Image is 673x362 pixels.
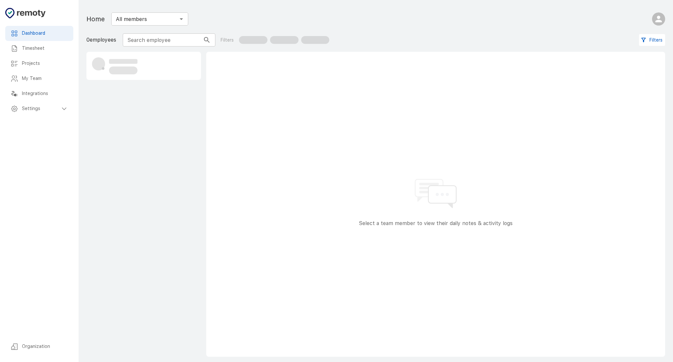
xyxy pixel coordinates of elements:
div: Timesheet [5,41,73,56]
h6: Organization [22,343,68,350]
div: My Team [5,71,73,86]
div: Integrations [5,86,73,101]
h6: My Team [22,75,68,82]
div: Dashboard [5,26,73,41]
h1: Home [86,14,105,24]
h6: Dashboard [22,30,68,37]
button: Open [177,14,186,24]
h6: Timesheet [22,45,68,52]
div: Settings [5,101,73,116]
p: 0 employees [86,36,116,44]
h6: Projects [22,60,68,67]
div: Projects [5,56,73,71]
p: Filters [221,37,234,44]
button: Filters [639,34,665,46]
div: Organization [5,339,73,354]
h6: Settings [22,105,60,112]
p: Select a team member to view their daily notes & activity logs [359,219,513,227]
h6: Integrations [22,90,68,97]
